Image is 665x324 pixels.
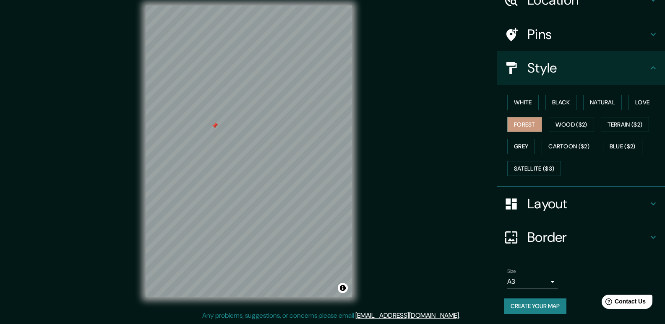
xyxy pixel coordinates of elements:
div: Pins [497,18,665,51]
h4: Style [527,60,648,76]
button: Natural [583,95,622,110]
iframe: Help widget launcher [590,291,656,315]
h4: Pins [527,26,648,43]
button: Blue ($2) [603,139,642,154]
button: Wood ($2) [549,117,594,132]
button: Create your map [504,298,566,314]
a: [EMAIL_ADDRESS][DOMAIN_NAME] [355,311,459,320]
div: . [460,311,462,321]
button: Toggle attribution [338,283,348,293]
h4: Layout [527,195,648,212]
button: Terrain ($2) [601,117,649,132]
button: Black [545,95,577,110]
button: Forest [507,117,542,132]
div: Border [497,220,665,254]
div: Style [497,51,665,85]
label: Size [507,268,516,275]
p: Any problems, suggestions, or concerns please email . [202,311,460,321]
div: A3 [507,275,558,288]
button: Cartoon ($2) [542,139,596,154]
h4: Border [527,229,648,246]
button: Grey [507,139,535,154]
div: Layout [497,187,665,220]
button: White [507,95,539,110]
div: . [462,311,463,321]
canvas: Map [146,5,352,297]
button: Satellite ($3) [507,161,561,176]
button: Love [628,95,656,110]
